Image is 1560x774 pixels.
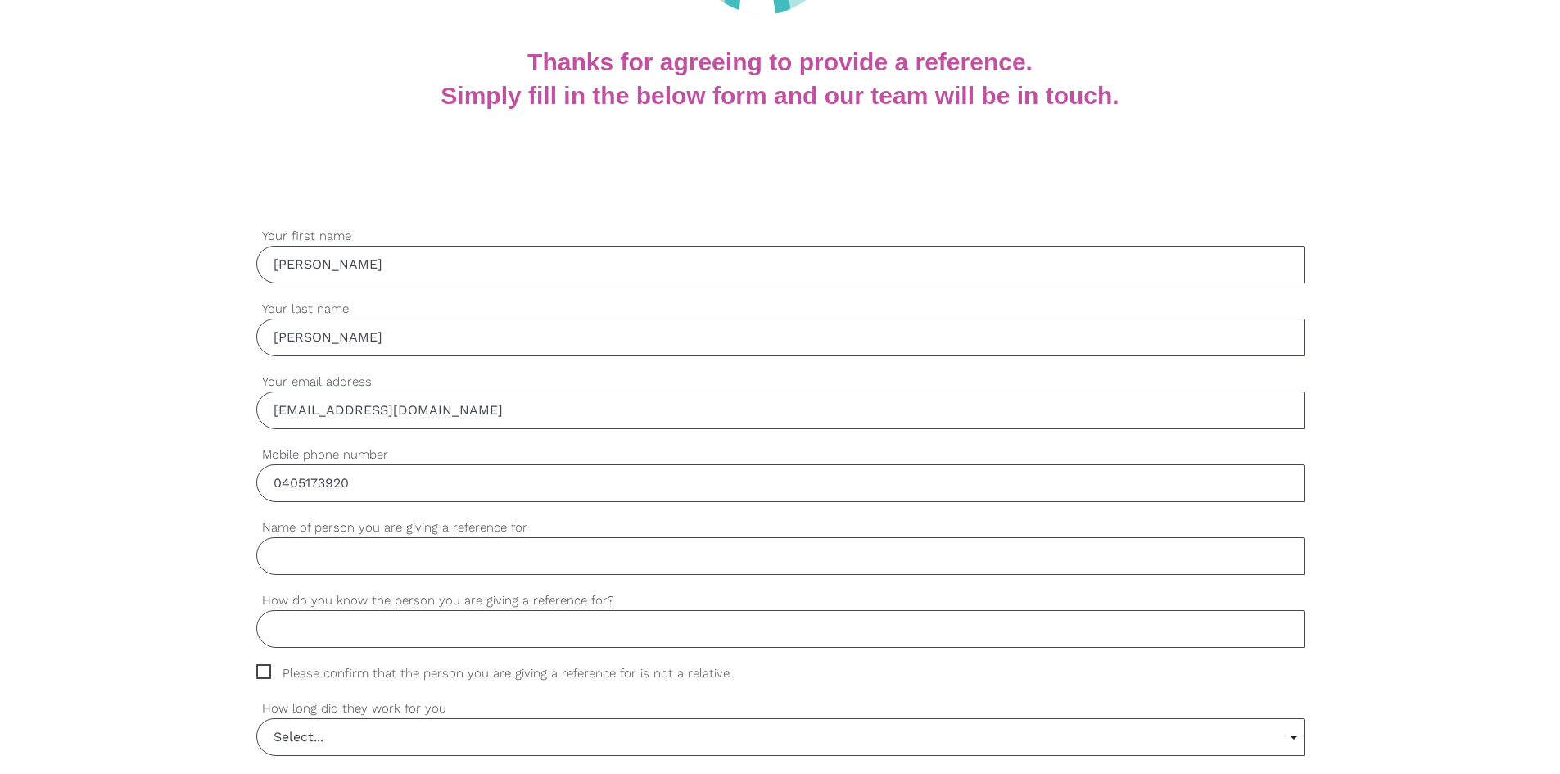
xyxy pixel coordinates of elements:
[256,300,1305,319] label: Your last name
[441,82,1119,109] b: Simply fill in the below form and our team will be in touch.
[527,48,1033,75] b: Thanks for agreeing to provide a reference.
[256,227,1305,246] label: Your first name
[256,664,761,683] span: Please confirm that the person you are giving a reference for is not a relative
[256,591,1305,610] label: How do you know the person you are giving a reference for?
[256,373,1305,392] label: Your email address
[256,518,1305,537] label: Name of person you are giving a reference for
[256,446,1305,464] label: Mobile phone number
[256,699,1305,718] label: How long did they work for you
